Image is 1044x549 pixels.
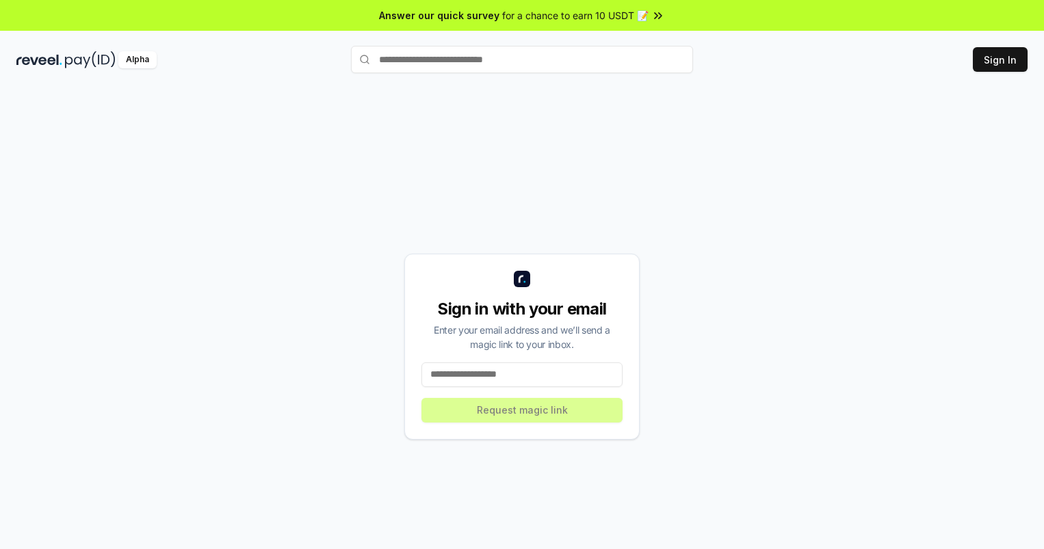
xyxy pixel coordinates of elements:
img: pay_id [65,51,116,68]
div: Alpha [118,51,157,68]
span: for a chance to earn 10 USDT 📝 [502,8,649,23]
div: Sign in with your email [421,298,623,320]
button: Sign In [973,47,1028,72]
img: logo_small [514,271,530,287]
span: Answer our quick survey [379,8,499,23]
img: reveel_dark [16,51,62,68]
div: Enter your email address and we’ll send a magic link to your inbox. [421,323,623,351]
